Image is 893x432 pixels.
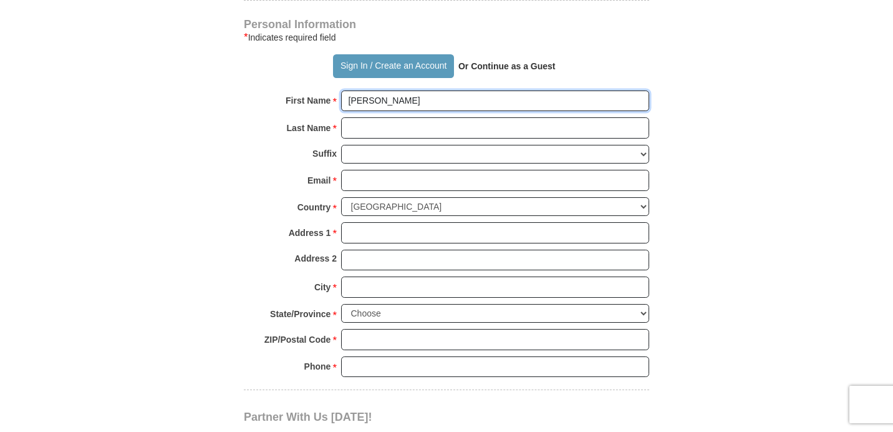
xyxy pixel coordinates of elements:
[270,305,331,323] strong: State/Province
[289,224,331,242] strong: Address 1
[304,358,331,375] strong: Phone
[297,199,331,216] strong: Country
[312,145,337,162] strong: Suffix
[314,278,331,296] strong: City
[244,411,372,423] span: Partner With Us [DATE]!
[458,61,556,71] strong: Or Continue as a Guest
[244,30,649,45] div: Indicates required field
[244,19,649,29] h4: Personal Information
[264,331,331,348] strong: ZIP/Postal Code
[294,250,337,267] strong: Address 2
[287,119,331,137] strong: Last Name
[333,54,453,78] button: Sign In / Create an Account
[307,172,331,189] strong: Email
[286,92,331,109] strong: First Name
